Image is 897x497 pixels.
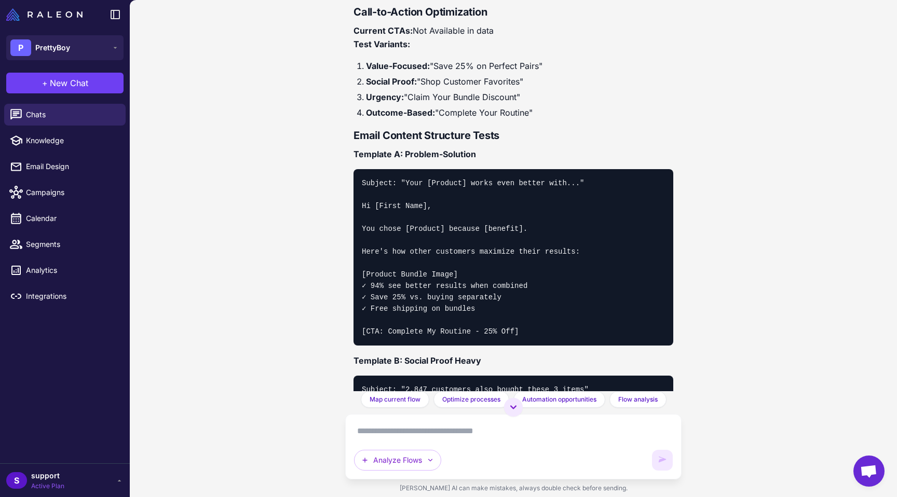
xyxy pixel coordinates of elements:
[26,213,117,224] span: Calendar
[4,130,126,151] a: Knowledge
[31,470,64,481] span: support
[50,77,88,89] span: New Chat
[513,391,605,408] button: Automation opportunities
[4,104,126,126] a: Chats
[354,25,413,36] strong: Current CTAs:
[354,6,487,18] strong: Call-to-Action Optimization
[354,39,410,49] strong: Test Variants:
[4,182,126,203] a: Campaigns
[6,8,83,21] img: Raleon Logo
[366,90,673,104] li: "Claim Your Bundle Discount"
[6,472,27,489] div: S
[31,481,64,491] span: Active Plan
[366,76,417,87] strong: Social Proof:
[366,92,404,102] strong: Urgency:
[4,208,126,229] a: Calendar
[361,391,429,408] button: Map current flow
[6,73,124,93] button: +New Chat
[354,355,481,366] strong: Template B: Social Proof Heavy
[433,391,509,408] button: Optimize processes
[4,156,126,177] a: Email Design
[6,8,87,21] a: Raleon Logo
[366,59,673,73] li: "Save 25% on Perfect Pairs"
[26,291,117,302] span: Integrations
[366,107,435,118] strong: Outcome-Based:
[6,35,124,60] button: PPrettyBoy
[442,395,500,404] span: Optimize processes
[26,109,117,120] span: Chats
[362,179,584,336] code: Subject: "Your [Product] works even better with..." Hi [First Name], You chose [Product] because ...
[354,24,673,51] p: Not Available in data
[26,239,117,250] span: Segments
[366,61,430,71] strong: Value-Focused:
[26,187,117,198] span: Campaigns
[26,135,117,146] span: Knowledge
[26,265,117,276] span: Analytics
[370,395,420,404] span: Map current flow
[26,161,117,172] span: Email Design
[354,450,441,471] button: Analyze Flows
[522,395,596,404] span: Automation opportunities
[618,395,658,404] span: Flow analysis
[42,77,48,89] span: +
[10,39,31,56] div: P
[345,479,682,497] div: [PERSON_NAME] AI can make mistakes, always double check before sending.
[366,75,673,88] li: "Shop Customer Favorites"
[853,455,885,487] div: Open chat
[4,285,126,307] a: Integrations
[609,391,667,408] button: Flow analysis
[4,259,126,281] a: Analytics
[366,106,673,119] li: "Complete Your Routine"
[4,233,126,255] a: Segments
[35,42,70,53] span: PrettyBoy
[354,129,499,142] strong: Email Content Structure Tests
[354,149,476,159] strong: Template A: Problem-Solution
